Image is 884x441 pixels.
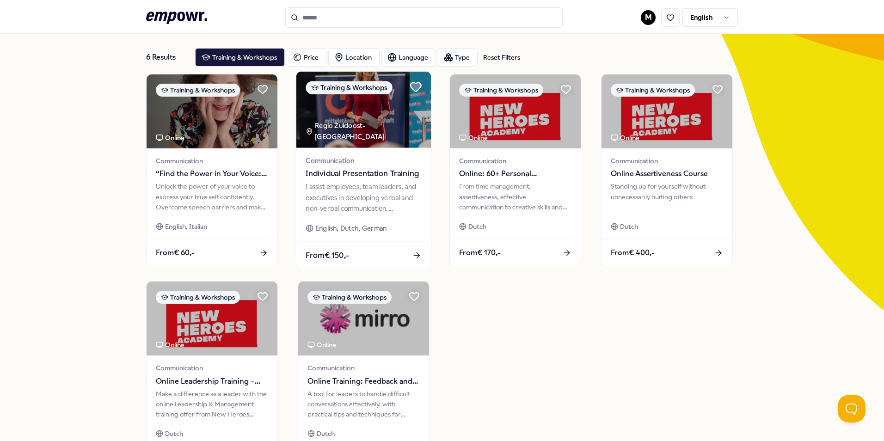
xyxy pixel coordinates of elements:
input: Search for products, categories or subcategories [285,7,563,28]
div: Training & Workshops [307,291,392,304]
span: Dutch [468,221,486,232]
span: From € 150,- [306,249,349,261]
div: Standing up for yourself without unnecessarily hurting others [611,181,723,212]
div: Training & Workshops [306,81,392,94]
div: Unlock the power of your voice to express your true self confidently. Overcome speech barriers an... [156,181,268,212]
div: Online [156,340,184,350]
div: Training & Workshops [156,84,240,97]
span: Dutch [165,429,183,439]
span: Dutch [620,221,638,232]
span: “Find the Power in Your Voice: Speak Clearly and Effectively” [156,168,268,180]
a: package imageTraining & WorkshopsOnlineCommunication“Find the Power in Your Voice: Speak Clearly ... [146,74,278,266]
button: Price [287,48,326,67]
div: I assist employees, team leaders, and executives in developing verbal and non-verbal communicatio... [306,182,421,214]
div: Online [459,133,488,143]
span: Communication [459,156,571,166]
div: Reset Filters [483,52,520,62]
img: package image [602,74,732,148]
button: Training & Workshops [195,48,285,67]
span: English, Dutch, German [315,223,387,233]
img: package image [450,74,581,148]
span: Online Assertiveness Course [611,168,723,180]
img: package image [298,282,429,355]
div: Regio Zuidoost-[GEOGRAPHIC_DATA] [306,121,431,142]
iframe: Help Scout Beacon - Open [838,395,866,423]
div: Training & Workshops [459,84,543,97]
img: package image [296,72,431,148]
div: Online [611,133,639,143]
div: Online [156,133,184,143]
span: Dutch [317,429,335,439]
span: Communication [156,363,268,373]
div: Make a difference as a leader with the online Leadership & Management training offer from New Her... [156,389,268,420]
div: Training & Workshops [611,84,695,97]
div: Online [307,340,336,350]
span: From € 170,- [459,247,501,259]
img: package image [147,74,277,148]
a: package imageTraining & WorkshopsOnlineCommunicationOnline: 60+ Personal Effectiveness TrainingsF... [449,74,581,266]
div: A tool for leaders to handle difficult conversations effectively, with practical tips and techniq... [307,389,420,420]
a: package imageTraining & WorkshopsRegio Zuidoost-[GEOGRAPHIC_DATA] CommunicationIndividual Present... [296,71,432,269]
span: From € 60,- [156,247,195,259]
span: English, Italian [165,221,207,232]
div: Training & Workshops [156,291,240,304]
span: From € 400,- [611,247,655,259]
div: From time management, assertiveness, effective communication to creative skills and maintaining f... [459,181,571,212]
span: Communication [307,363,420,373]
span: Communication [611,156,723,166]
button: M [641,10,656,25]
a: package imageTraining & WorkshopsOnlineCommunicationOnline Assertiveness CourseStanding up for yo... [601,74,733,266]
span: Online: 60+ Personal Effectiveness Trainings [459,168,571,180]
button: Type [438,48,478,67]
button: Location [328,48,380,67]
div: 6 Results [146,48,188,67]
span: Communication [306,155,421,166]
button: Language [381,48,436,67]
img: package image [147,282,277,355]
span: Online Leadership Training – From Personal Leadership to Leading Others [156,375,268,387]
span: Online Training: Feedback and Conflict Management [307,375,420,387]
span: Individual Presentation Training [306,168,421,180]
span: Communication [156,156,268,166]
